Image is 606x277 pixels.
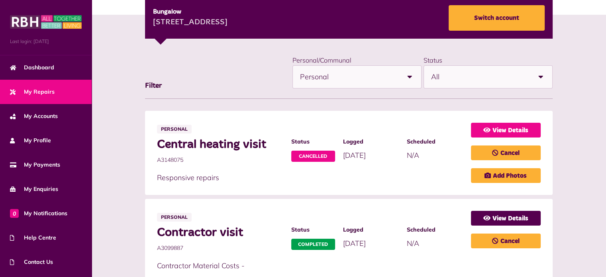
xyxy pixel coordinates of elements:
span: Personal [300,66,399,88]
span: Cancelled [291,151,335,162]
a: Add Photos [471,168,541,183]
a: View Details [471,211,541,226]
span: My Accounts [10,112,58,120]
span: [DATE] [343,151,366,160]
span: Help Centre [10,234,56,242]
div: [STREET_ADDRESS] [153,17,227,29]
span: Status [291,138,335,146]
div: Bungalow [153,7,227,17]
a: Switch account [449,5,545,31]
span: N/A [407,151,419,160]
img: MyRBH [10,14,82,30]
span: Status [291,226,335,234]
span: A3099887 [157,244,283,252]
span: Personal [157,213,192,222]
span: Logged [343,226,399,234]
span: Contact Us [10,258,53,266]
span: Scheduled [407,226,463,234]
span: Scheduled [407,138,463,146]
p: Responsive repairs [157,172,463,183]
p: Contractor Material Costs - [157,260,463,271]
span: Central heating visit [157,138,283,152]
span: N/A [407,239,419,248]
span: A3148075 [157,156,283,164]
span: Personal [157,125,192,134]
span: Contractor visit [157,226,283,240]
span: [DATE] [343,239,366,248]
span: My Payments [10,161,60,169]
a: Cancel [471,145,541,160]
span: My Enquiries [10,185,58,193]
span: Dashboard [10,63,54,72]
span: 0 [10,209,19,218]
span: Completed [291,239,335,250]
span: Filter [145,82,162,89]
a: View Details [471,123,541,138]
label: Personal/Communal [292,56,351,64]
label: Status [424,56,442,64]
span: My Profile [10,136,51,145]
span: My Repairs [10,88,55,96]
span: My Notifications [10,209,67,218]
a: Cancel [471,234,541,248]
span: Last login: [DATE] [10,38,82,45]
span: All [431,66,530,88]
span: Logged [343,138,399,146]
